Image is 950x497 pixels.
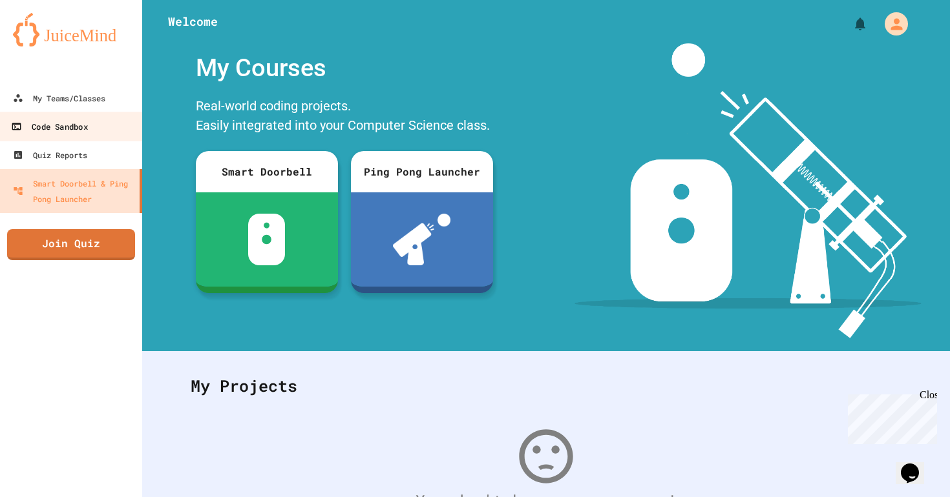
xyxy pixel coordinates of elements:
[351,151,493,192] div: Ping Pong Launcher
[575,43,921,338] img: banner-image-my-projects.png
[189,43,500,93] div: My Courses
[13,147,87,163] div: Quiz Reports
[896,445,937,484] iframe: chat widget
[5,5,89,82] div: Chat with us now!Close
[843,389,937,444] iframe: chat widget
[7,229,135,260] a: Join Quiz
[871,9,911,39] div: My Account
[196,151,338,192] div: Smart Doorbell
[178,361,914,411] div: My Projects
[189,93,500,141] div: Real-world coding projects. Easily integrated into your Computer Science class.
[13,176,134,207] div: Smart Doorbell & Ping Pong Launcher
[829,13,871,35] div: My Notifications
[11,119,87,135] div: Code Sandbox
[248,214,285,265] img: sdb-white.svg
[393,214,450,265] img: ppl-with-ball.png
[13,90,105,106] div: My Teams/Classes
[13,13,129,46] img: logo-orange.svg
